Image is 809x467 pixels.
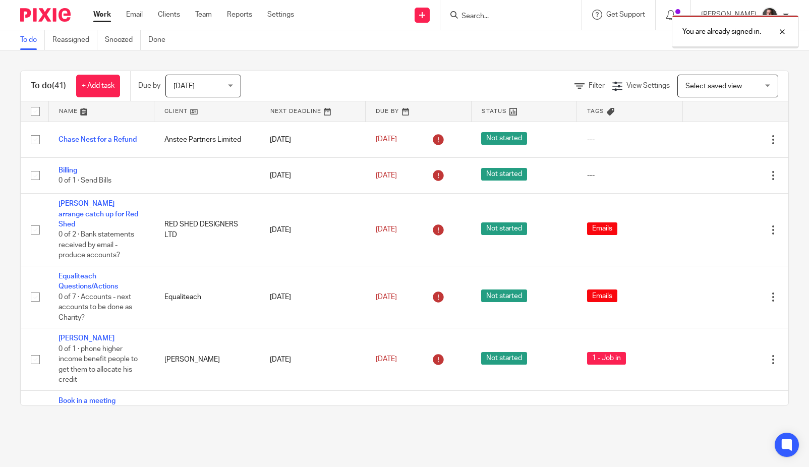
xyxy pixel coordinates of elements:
a: Team [195,10,212,20]
span: [DATE] [174,83,195,90]
span: Filter [589,82,605,89]
div: --- [587,170,673,181]
a: Email [126,10,143,20]
span: [DATE] [376,294,397,301]
td: [DATE] [260,157,366,193]
p: Due by [138,81,160,91]
img: Pixie [20,8,71,22]
td: Anstee Partners Limited [154,122,260,157]
span: (41) [52,82,66,90]
span: [DATE] [376,226,397,233]
a: Equaliteach Questions/Actions [59,273,118,290]
td: [DATE] [260,328,366,391]
td: [DATE] [260,266,366,328]
td: [DATE] [260,194,366,266]
td: [PERSON_NAME] [154,391,260,443]
a: Snoozed [105,30,141,50]
a: + Add task [76,75,120,97]
span: [DATE] [376,136,397,143]
td: [PERSON_NAME] [154,328,260,391]
td: RED SHED DESIGNERS LTD [154,194,260,266]
span: Not started [481,222,527,235]
span: 1 - Job in [587,352,626,365]
a: To do [20,30,45,50]
a: Book in a meeting [59,397,115,404]
span: 0 of 1 · phone higher income benefit people to get them to allocate his credit [59,345,138,384]
span: [DATE] [376,172,397,179]
a: Reassigned [52,30,97,50]
img: CP%20Headshot.jpeg [762,7,778,23]
span: Not started [481,289,527,302]
span: 0 of 2 · Bank statements received by email - produce accounts? [59,231,134,259]
span: Tags [587,108,604,114]
h1: To do [31,81,66,91]
span: 0 of 7 · Accounts - next accounts to be done as Charity? [59,294,132,321]
span: Emails [587,289,617,302]
span: Not started [481,352,527,365]
a: Done [148,30,173,50]
td: [DATE] [260,391,366,443]
div: --- [587,135,673,145]
span: [DATE] [376,356,397,363]
span: Emails [587,222,617,235]
a: Work [93,10,111,20]
a: Clients [158,10,180,20]
a: Billing [59,167,77,174]
span: 0 of 1 · Send Bills [59,177,111,184]
a: Settings [267,10,294,20]
td: Equaliteach [154,266,260,328]
a: Reports [227,10,252,20]
a: [PERSON_NAME] - arrange catch up for Red Shed [59,200,138,228]
p: You are already signed in. [682,27,761,37]
td: [DATE] [260,122,366,157]
a: Chase Nest for a Refund [59,136,137,143]
a: [PERSON_NAME] [59,335,114,342]
span: Not started [481,132,527,145]
span: Select saved view [685,83,742,90]
span: View Settings [626,82,670,89]
span: Not started [481,168,527,181]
